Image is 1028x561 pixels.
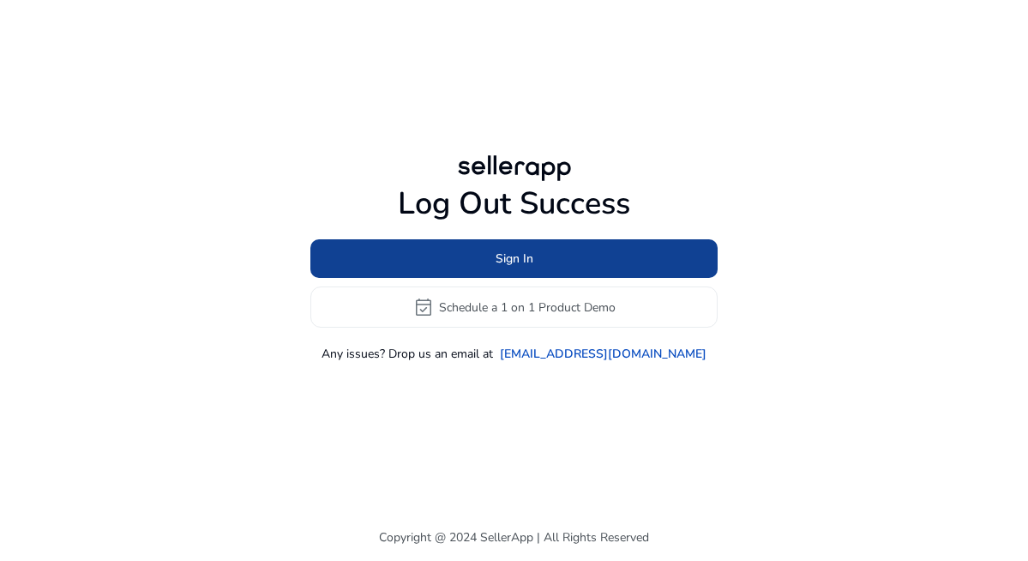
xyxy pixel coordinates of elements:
span: Sign In [496,250,533,268]
button: event_availableSchedule a 1 on 1 Product Demo [310,287,718,328]
span: event_available [413,297,434,317]
a: [EMAIL_ADDRESS][DOMAIN_NAME] [500,345,706,363]
h1: Log Out Success [310,185,718,222]
p: Any issues? Drop us an email at [322,345,493,363]
button: Sign In [310,239,718,278]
